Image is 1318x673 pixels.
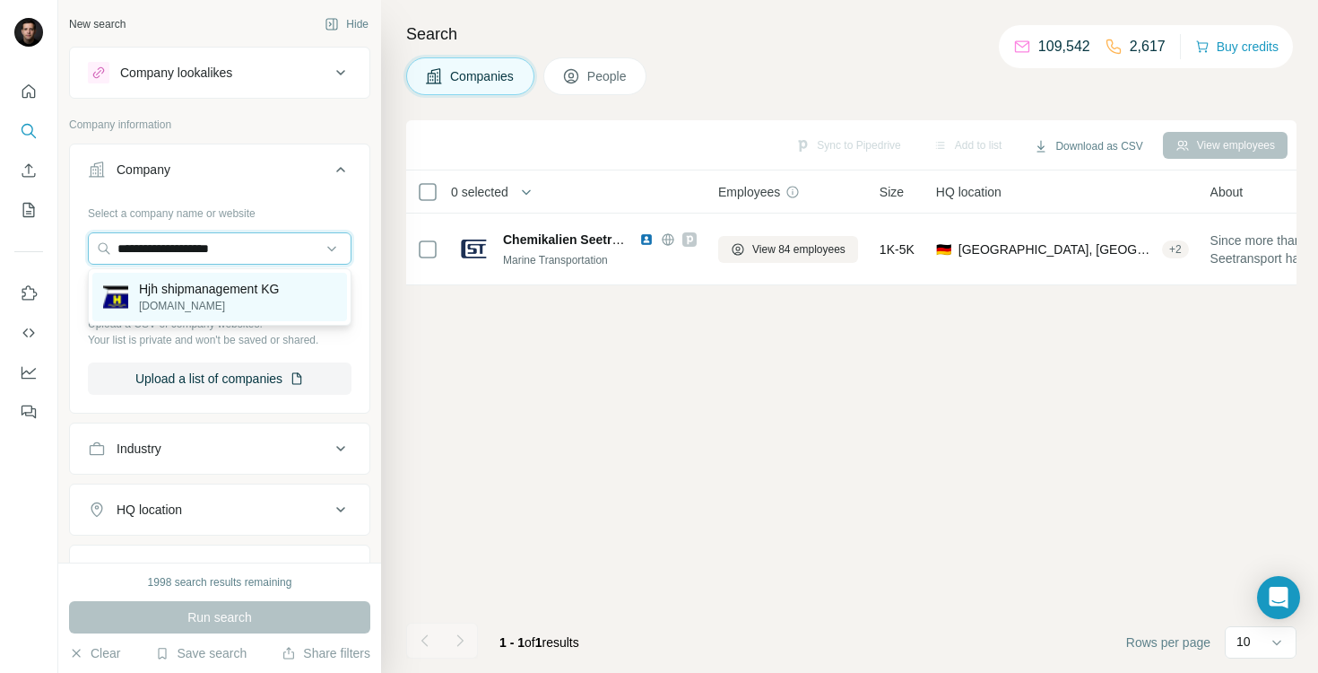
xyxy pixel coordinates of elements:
h4: Search [406,22,1296,47]
div: Select a company name or website [88,198,351,222]
button: Save search [155,644,247,662]
div: Open Intercom Messenger [1257,576,1300,619]
button: HQ location [70,488,369,531]
span: Size [880,183,904,201]
button: My lists [14,194,43,226]
span: HQ location [936,183,1002,201]
img: Logo of Chemikalien Seetransport [460,239,489,259]
div: Marine Transportation [503,252,697,268]
span: results [499,635,579,650]
span: 1 - 1 [499,635,525,650]
button: Upload a list of companies [88,363,351,395]
button: Hide [312,11,381,38]
button: Search [14,115,43,147]
button: Industry [70,427,369,470]
span: People [587,67,629,85]
img: Avatar [14,18,43,47]
img: LinkedIn logo [639,232,654,247]
button: Use Surfe API [14,317,43,349]
div: New search [69,16,126,32]
button: Clear [69,644,120,662]
div: 1998 search results remaining [148,574,292,590]
button: Quick start [14,75,43,108]
span: Rows per page [1126,634,1210,651]
p: Company information [69,117,370,133]
div: Company [117,161,170,179]
button: View 84 employees [718,236,858,263]
button: Feedback [14,396,43,428]
div: + 2 [1162,241,1189,258]
p: 10 [1236,633,1251,651]
p: 2,617 [1130,36,1166,57]
span: Chemikalien Seetransport [503,232,658,247]
span: of [525,635,535,650]
div: Company lookalikes [120,64,232,82]
button: Download as CSV [1021,133,1155,160]
button: Company lookalikes [70,51,369,94]
span: 1K-5K [880,240,915,258]
button: Dashboard [14,356,43,389]
p: Hjh shipmanagement KG [139,280,279,298]
span: 🇩🇪 [936,240,951,258]
button: Use Surfe on LinkedIn [14,277,43,310]
p: Your list is private and won't be saved or shared. [88,332,351,348]
span: View 84 employees [752,241,845,258]
p: 109,542 [1038,36,1090,57]
div: HQ location [117,501,182,519]
span: [GEOGRAPHIC_DATA], [GEOGRAPHIC_DATA] [958,240,1155,258]
span: 0 selected [451,183,508,201]
button: Annual revenue ($) [70,549,369,592]
span: Companies [450,67,516,85]
button: Company [70,148,369,198]
p: [DOMAIN_NAME] [139,298,279,314]
div: Annual revenue ($) [117,562,223,580]
img: Hjh shipmanagement KG [103,284,128,310]
div: Industry [117,440,161,458]
span: Employees [718,183,780,201]
span: 1 [535,635,542,650]
span: About [1210,183,1244,201]
button: Share filters [282,644,370,662]
button: Buy credits [1195,34,1279,59]
button: Enrich CSV [14,154,43,187]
